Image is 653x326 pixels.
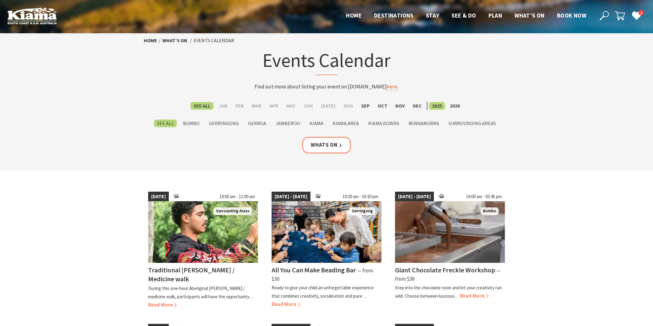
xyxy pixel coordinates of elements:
span: Read More [460,292,489,299]
span: Bombo [480,207,499,215]
nav: Main Menu [340,11,593,21]
span: 10:00 am - 11:00 am [216,192,258,202]
label: Mar [249,102,264,110]
p: Step into the chocolate room and let your creativity run wild. Choose between luscious… [395,285,502,299]
span: Gerringong [349,207,375,215]
span: 2 [638,10,644,16]
a: [DATE] 10:00 am - 11:00 am Surrounding Areas Traditional [PERSON_NAME] / Medicine walk During thi... [148,192,258,309]
label: Jan [215,102,231,110]
label: Aug [340,102,356,110]
img: The Treat Factory Chocolate Production [395,201,505,263]
span: Stay [426,12,439,19]
span: [DATE] [148,192,169,202]
label: Minnamurra [406,120,442,127]
span: [DATE] - [DATE] [272,192,310,202]
h4: Giant Chocolate Freckle Workshop [395,266,495,274]
h1: Events Calendar [206,48,447,75]
p: During this one-hour Aboriginal [PERSON_NAME] / medicine walk, participants will have the opportu... [148,285,253,300]
a: Home [144,37,157,44]
a: [DATE] - [DATE] 10:00 am - 03:45 pm The Treat Factory Chocolate Production Bombo Giant Chocolate ... [395,192,505,309]
label: Surrounding Areas [445,120,499,127]
span: Read More [272,301,300,308]
label: Kiama [306,120,326,127]
span: 10:30 am - 03:30 pm [339,192,381,202]
span: Destinations [374,12,414,19]
span: What’s On [514,12,545,19]
label: 2026 [447,102,463,110]
span: Surrounding Areas [214,207,252,215]
span: 10:00 am - 03:45 pm [463,192,505,202]
label: Kiama Downs [365,120,402,127]
h4: All You Can Make Beading Bar [272,266,356,274]
label: Apr [266,102,281,110]
label: [DATE] [318,102,339,110]
a: here [387,83,397,90]
label: Nov [392,102,408,110]
a: What’s On [162,37,187,44]
label: Jamberoo [272,120,303,127]
span: Home [346,12,362,19]
label: See All [190,102,214,110]
label: Gerringong [206,120,242,127]
label: Bombo [180,120,203,127]
label: Sep [358,102,373,110]
li: Events Calendar [193,37,234,45]
a: [DATE] - [DATE] 10:30 am - 03:30 pm groups family kids adults can all bead at our workshops Gerri... [272,192,381,309]
span: See & Do [451,12,476,19]
label: Kiama Area [330,120,362,127]
img: Kiama Logo [7,7,57,24]
a: Whats On [302,137,351,153]
label: See All [154,120,177,127]
label: Gerroa [245,120,269,127]
label: Feb [232,102,247,110]
label: Oct [375,102,390,110]
span: Book now [557,12,586,19]
label: Jun [300,102,316,110]
span: [DATE] - [DATE] [395,192,434,202]
p: Ready to give your child an unforgettable experience that combines creativity, socialisation and ... [272,285,374,299]
a: 2 [632,11,641,20]
label: 2025 [429,102,445,110]
p: Find out more about listing your event on [DOMAIN_NAME] . [206,83,447,91]
label: Dec [410,102,425,110]
img: groups family kids adults can all bead at our workshops [272,201,381,263]
label: May [283,102,298,110]
h4: Traditional [PERSON_NAME] / Medicine walk [148,266,235,283]
span: Read More [148,301,177,308]
span: Plan [489,12,502,19]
